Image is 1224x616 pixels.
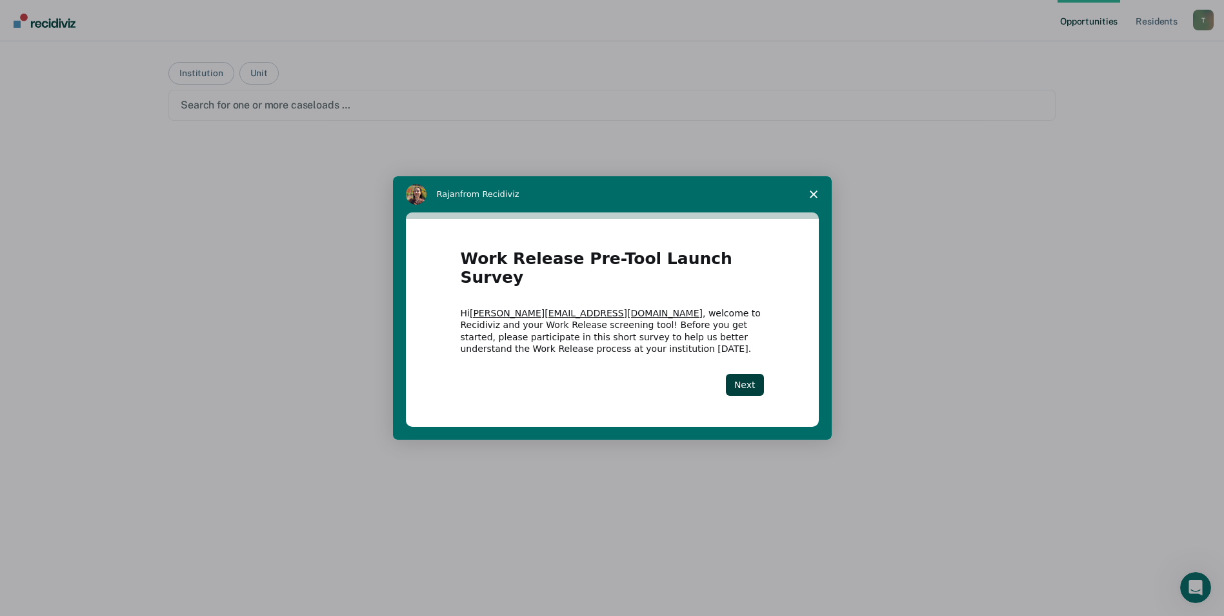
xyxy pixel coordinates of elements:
img: Profile image for Rajan [406,184,426,205]
div: Hi , welcome to Recidiviz and your Work Release screening tool! Before you get started, please pa... [461,307,764,354]
span: from Recidiviz [460,189,519,199]
h1: Work Release Pre-Tool Launch Survey [461,250,764,294]
span: Rajan [437,189,461,199]
span: Close survey [796,176,832,212]
a: [PERSON_NAME][EMAIL_ADDRESS][DOMAIN_NAME] [470,308,703,318]
button: Next [726,374,764,396]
